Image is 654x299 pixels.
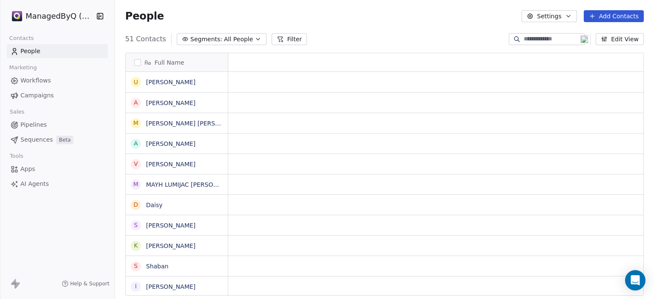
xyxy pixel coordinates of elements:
span: People [125,10,164,23]
div: D [134,200,138,209]
div: S [134,221,138,230]
span: Workflows [20,76,51,85]
div: grid [126,72,228,296]
a: [PERSON_NAME] [146,283,195,290]
span: Segments: [190,35,222,44]
a: Pipelines [7,118,108,132]
div: M [133,119,138,128]
div: V [134,159,138,168]
div: A [134,139,138,148]
a: [PERSON_NAME] [146,161,195,168]
button: Edit View [596,33,644,45]
a: [PERSON_NAME] [146,222,195,229]
a: Workflows [7,74,108,88]
span: Contacts [6,32,37,45]
a: MAYH LUMIJAC [PERSON_NAME] [146,181,240,188]
span: 51 Contacts [125,34,166,44]
a: Shaban [146,263,169,270]
span: Beta [56,136,73,144]
a: [PERSON_NAME] [PERSON_NAME] [146,120,247,127]
div: A [134,98,138,107]
span: Campaigns [20,91,54,100]
img: 19.png [580,35,588,43]
div: M [133,180,138,189]
a: Help & Support [62,280,109,287]
div: I [135,282,137,291]
span: All People [224,35,253,44]
span: AI Agents [20,179,49,188]
div: U [134,78,138,87]
a: [PERSON_NAME] [146,140,195,147]
span: Apps [20,165,35,174]
button: Add Contacts [584,10,644,22]
a: [PERSON_NAME] [146,100,195,106]
span: Full Name [155,58,184,67]
button: Settings [522,10,577,22]
span: ManagedByQ (FZE) [26,11,94,22]
div: Open Intercom Messenger [625,270,645,290]
span: Tools [6,150,27,162]
a: SequencesBeta [7,133,108,147]
span: Pipelines [20,120,47,129]
a: [PERSON_NAME] [146,242,195,249]
a: Apps [7,162,108,176]
span: Marketing [6,61,40,74]
span: Sales [6,105,28,118]
button: ManagedByQ (FZE) [10,9,91,23]
a: [PERSON_NAME] [146,79,195,85]
a: AI Agents [7,177,108,191]
span: Sequences [20,135,53,144]
span: People [20,47,40,56]
div: S [134,262,138,271]
img: Stripe.png [12,11,22,21]
button: Filter [272,33,307,45]
a: People [7,44,108,58]
div: Full Name [126,53,228,71]
a: Campaigns [7,88,108,103]
span: Help & Support [70,280,109,287]
div: K [134,241,138,250]
a: Daisy [146,202,163,208]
